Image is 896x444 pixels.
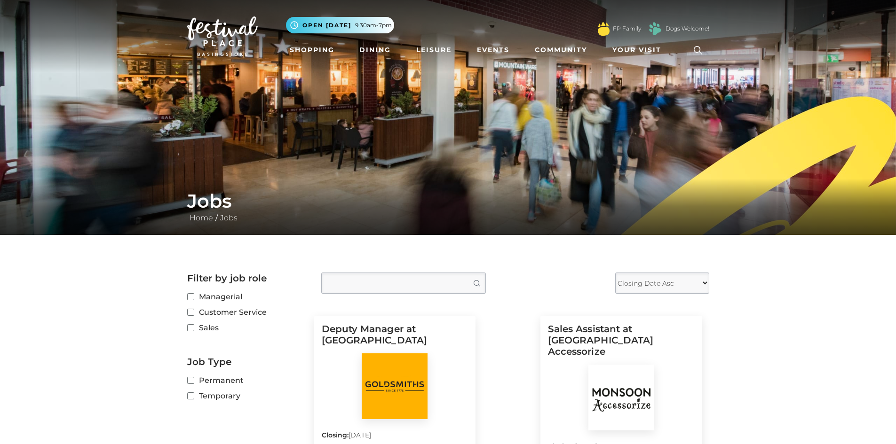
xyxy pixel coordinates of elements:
[187,213,215,222] a: Home
[362,353,428,419] img: Goldsmiths
[609,41,670,59] a: Your Visit
[588,365,654,430] img: Monsoon
[187,16,258,56] img: Festival Place Logo
[187,190,709,212] h1: Jobs
[412,41,455,59] a: Leisure
[187,322,307,334] label: Sales
[322,323,468,353] h5: Deputy Manager at [GEOGRAPHIC_DATA]
[531,41,591,59] a: Community
[356,41,395,59] a: Dining
[187,374,307,386] label: Permanent
[187,273,307,284] h2: Filter by job role
[187,291,307,303] label: Managerial
[286,41,338,59] a: Shopping
[187,390,307,402] label: Temporary
[322,430,468,444] p: [DATE]
[666,24,709,33] a: Dogs Welcome!
[187,356,307,367] h2: Job Type
[286,17,394,33] button: Open [DATE] 9.30am-7pm
[218,213,240,222] a: Jobs
[180,190,716,224] div: /
[548,323,695,365] h5: Sales Assistant at [GEOGRAPHIC_DATA] Accessorize
[613,24,641,33] a: FP Family
[322,431,349,439] strong: Closing:
[473,41,513,59] a: Events
[187,306,307,318] label: Customer Service
[302,21,351,30] span: Open [DATE]
[612,45,661,55] span: Your Visit
[355,21,392,30] span: 9.30am-7pm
